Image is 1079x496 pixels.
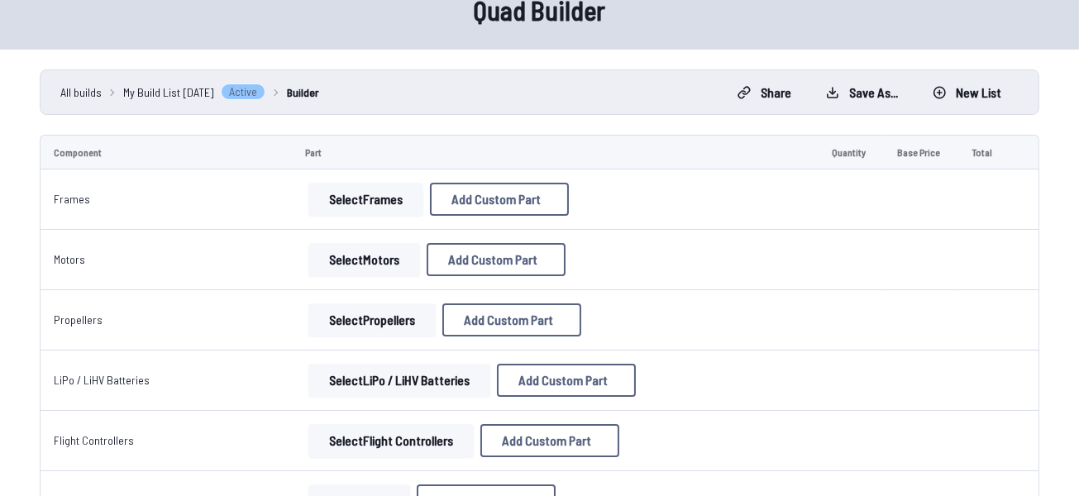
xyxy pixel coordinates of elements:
[54,192,90,206] a: Frames
[819,135,884,169] td: Quantity
[959,135,1010,169] td: Total
[442,303,581,336] button: Add Custom Part
[480,424,619,457] button: Add Custom Part
[723,79,805,106] button: Share
[60,83,102,101] a: All builds
[308,243,420,276] button: SelectMotors
[305,424,477,457] a: SelectFlight Controllers
[305,243,423,276] a: SelectMotors
[451,193,541,206] span: Add Custom Part
[884,135,959,169] td: Base Price
[305,364,494,397] a: SelectLiPo / LiHV Batteries
[430,183,569,216] button: Add Custom Part
[308,364,490,397] button: SelectLiPo / LiHV Batteries
[305,303,439,336] a: SelectPropellers
[123,83,265,101] a: My Build List [DATE]Active
[54,312,103,327] a: Propellers
[464,313,553,327] span: Add Custom Part
[308,424,474,457] button: SelectFlight Controllers
[40,135,292,169] td: Component
[448,253,537,266] span: Add Custom Part
[812,79,912,106] button: Save as...
[54,433,134,447] a: Flight Controllers
[292,135,818,169] td: Part
[308,183,423,216] button: SelectFrames
[427,243,566,276] button: Add Custom Part
[221,83,265,100] span: Active
[497,364,636,397] button: Add Custom Part
[308,303,436,336] button: SelectPropellers
[54,373,150,387] a: LiPo / LiHV Batteries
[919,79,1015,106] button: New List
[502,434,591,447] span: Add Custom Part
[287,83,319,101] a: Builder
[518,374,608,387] span: Add Custom Part
[123,83,214,101] span: My Build List [DATE]
[54,252,85,266] a: Motors
[305,183,427,216] a: SelectFrames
